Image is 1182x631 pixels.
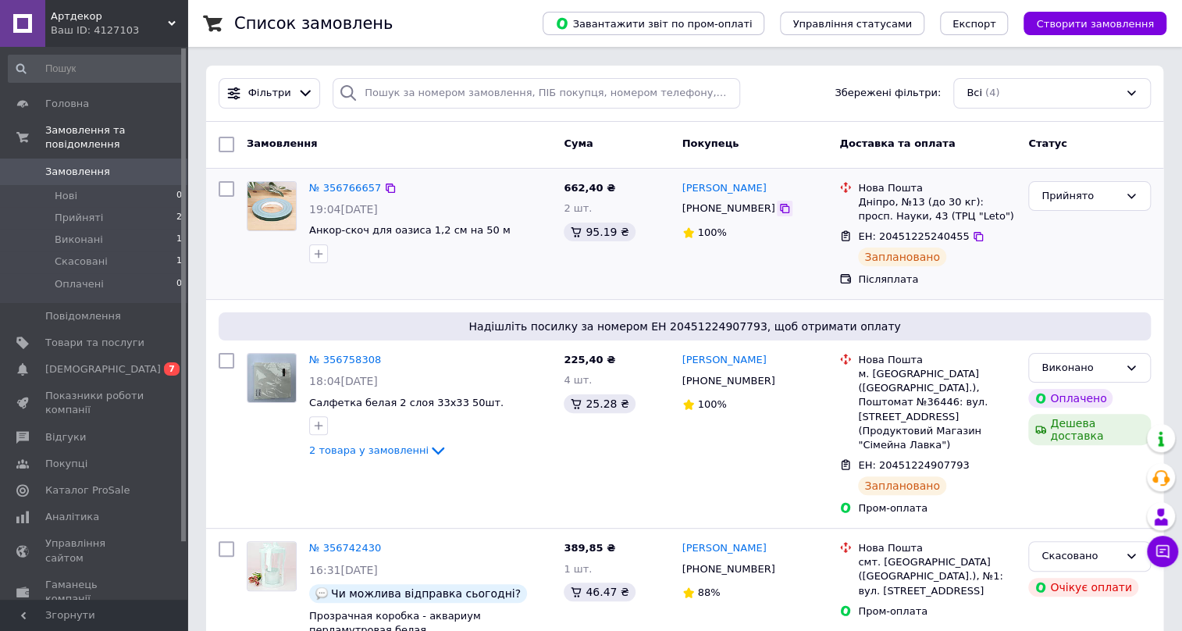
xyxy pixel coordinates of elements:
[1028,414,1151,445] div: Дешева доставка
[564,354,615,365] span: 225,40 ₴
[55,211,103,225] span: Прийняті
[309,444,447,456] a: 2 товара у замовленні
[1028,389,1113,408] div: Оплачено
[698,586,721,598] span: 88%
[858,230,969,242] span: ЕН: 20451225240455
[698,226,727,238] span: 100%
[309,182,381,194] a: № 356766657
[45,510,99,524] span: Аналітика
[309,354,381,365] a: № 356758308
[564,563,592,575] span: 1 шт.
[247,353,297,403] a: Фото товару
[564,182,615,194] span: 662,40 ₴
[176,255,182,269] span: 1
[564,202,592,214] span: 2 шт.
[309,542,381,554] a: № 356742430
[1041,548,1119,565] div: Скасовано
[835,86,941,101] span: Збережені фільтри:
[967,86,982,101] span: Всі
[45,123,187,152] span: Замовлення та повідомлення
[985,87,999,98] span: (4)
[45,389,144,417] span: Показники роботи компанії
[45,537,144,565] span: Управління сайтом
[55,255,108,269] span: Скасовані
[858,476,946,495] div: Заплановано
[564,394,635,413] div: 25.28 ₴
[682,181,767,196] a: [PERSON_NAME]
[682,137,739,149] span: Покупець
[1036,18,1154,30] span: Створити замовлення
[45,430,86,444] span: Відгуки
[564,583,635,601] div: 46.47 ₴
[309,224,511,236] a: Анкор-скоч для оазиса 1,2 см на 50 м
[247,137,317,149] span: Замовлення
[952,18,996,30] span: Експорт
[247,354,296,402] img: Фото товару
[45,97,89,111] span: Головна
[176,211,182,225] span: 2
[55,233,103,247] span: Виконані
[858,195,1016,223] div: Дніпро, №13 (до 30 кг): просп. Науки, 43 (ТРЦ "Leto")
[51,9,168,23] span: Артдекор
[679,371,778,391] div: [PHONE_NUMBER]
[248,86,291,101] span: Фільтри
[309,397,504,408] a: Салфетка белая 2 слоя 33х33 50шт.
[679,559,778,579] div: [PHONE_NUMBER]
[45,362,161,376] span: [DEMOGRAPHIC_DATA]
[858,459,969,471] span: ЕН: 20451224907793
[682,353,767,368] a: [PERSON_NAME]
[858,273,1016,287] div: Післяплата
[858,353,1016,367] div: Нова Пошта
[564,374,592,386] span: 4 шт.
[176,233,182,247] span: 1
[555,16,752,30] span: Завантажити звіт по пром-оплаті
[858,555,1016,598] div: смт. [GEOGRAPHIC_DATA] ([GEOGRAPHIC_DATA].), №1: вул. [STREET_ADDRESS]
[682,541,767,556] a: [PERSON_NAME]
[225,319,1145,334] span: Надішліть посилку за номером ЕН 20451224907793, щоб отримати оплату
[176,189,182,203] span: 0
[45,578,144,606] span: Гаманець компанії
[858,367,1016,452] div: м. [GEOGRAPHIC_DATA] ([GEOGRAPHIC_DATA].), Поштомат №36446: вул. [STREET_ADDRESS] (Продуктовий Ма...
[45,336,144,350] span: Товари та послуги
[164,362,180,376] span: 7
[940,12,1009,35] button: Експорт
[45,165,110,179] span: Замовлення
[55,189,77,203] span: Нові
[55,277,104,291] span: Оплачені
[839,137,955,149] span: Доставка та оплата
[1008,17,1166,29] a: Створити замовлення
[247,182,296,230] img: Фото товару
[1041,188,1119,205] div: Прийнято
[564,223,635,241] div: 95.19 ₴
[309,375,378,387] span: 18:04[DATE]
[315,587,328,600] img: :speech_balloon:
[247,542,296,590] img: Фото товару
[8,55,183,83] input: Пошук
[45,457,87,471] span: Покупці
[234,14,393,33] h1: Список замовлень
[543,12,764,35] button: Завантажити звіт по пром-оплаті
[1028,137,1067,149] span: Статус
[679,198,778,219] div: [PHONE_NUMBER]
[333,78,740,109] input: Пошук за номером замовлення, ПІБ покупця, номером телефону, Email, номером накладної
[858,248,946,266] div: Заплановано
[176,277,182,291] span: 0
[331,587,521,600] span: Чи можлива відправка сьогодні?
[858,604,1016,619] div: Пром-оплата
[564,542,615,554] span: 389,85 ₴
[698,398,727,410] span: 100%
[792,18,912,30] span: Управління статусами
[1024,12,1166,35] button: Створити замовлення
[51,23,187,37] div: Ваш ID: 4127103
[780,12,924,35] button: Управління статусами
[309,444,429,456] span: 2 товара у замовленні
[564,137,593,149] span: Cума
[45,483,130,497] span: Каталог ProSale
[858,181,1016,195] div: Нова Пошта
[1147,536,1178,567] button: Чат з покупцем
[247,541,297,591] a: Фото товару
[309,564,378,576] span: 16:31[DATE]
[858,541,1016,555] div: Нова Пошта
